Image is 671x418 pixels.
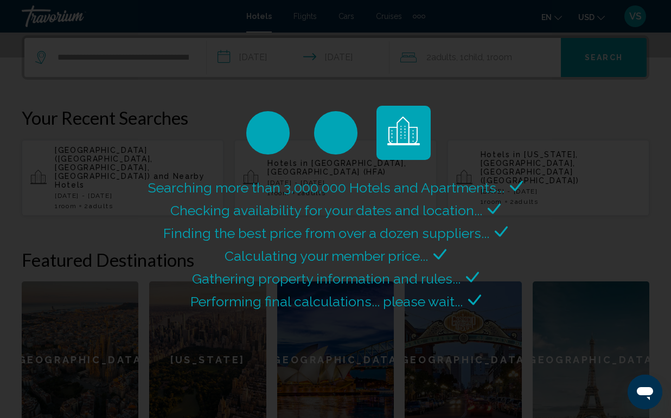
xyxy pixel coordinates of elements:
span: Gathering property information and rules... [192,271,461,287]
iframe: Кнопка запуска окна обмена сообщениями [628,375,662,409]
span: Checking availability for your dates and location... [170,202,482,218]
span: Finding the best price from over a dozen suppliers... [163,225,489,241]
span: Searching more than 3,000,000 Hotels and Apartments... [148,179,504,196]
span: Calculating your member price... [225,248,428,264]
span: Performing final calculations... please wait... [190,293,463,310]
